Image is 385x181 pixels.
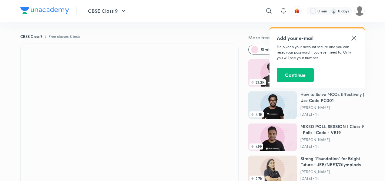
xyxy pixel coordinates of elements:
button: Continue [277,68,314,82]
h6: MIXED POLL SESSION I Class 9 I Polls I Code - VB19 [300,123,365,136]
a: CBSE Class 9 [20,34,42,39]
img: avatar [294,8,300,14]
h5: More free classes [248,34,365,41]
p: Help keep your account secure and you can reset your password if you ever need to. Only you will ... [277,44,357,61]
span: Similar classes [261,47,290,53]
p: [DATE] • 1h [300,176,365,181]
img: streak [331,8,337,14]
span: 22.3K [249,79,266,85]
span: 4.1K [249,111,264,117]
p: [DATE] • 1h [300,144,365,149]
h6: How to Solve MCQs Effectively | Use Code PC001 [300,91,365,104]
button: CBSE Class 9 [84,5,131,17]
a: Free classes & tests [49,34,80,39]
a: Company Logo [20,7,69,15]
a: [PERSON_NAME] [300,105,365,110]
a: [PERSON_NAME] [300,137,365,142]
a: [PERSON_NAME] [300,169,365,174]
img: Company Logo [20,7,69,14]
button: Similar classes [248,45,295,54]
h5: Add your e-mail [277,35,357,42]
p: [DATE] • 1h [300,112,365,117]
img: preet [354,6,365,16]
span: 699 [249,143,263,150]
h6: Strong "Foundation" for Bright Future - JEE/NEET/Olympiads [300,156,365,168]
button: avatar [292,6,302,16]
